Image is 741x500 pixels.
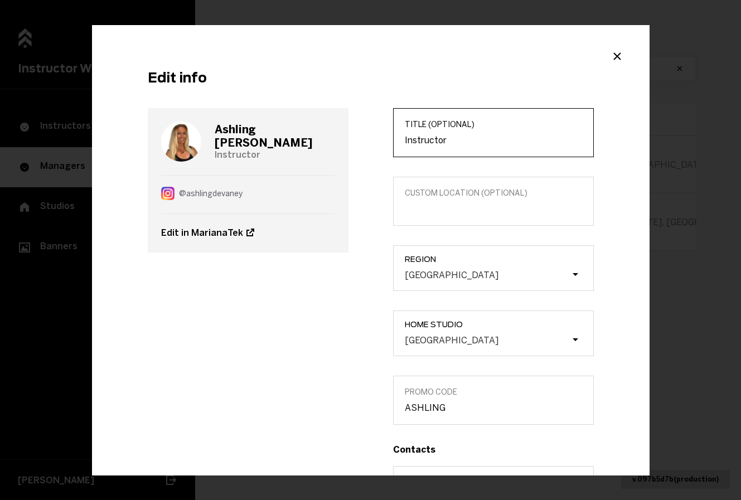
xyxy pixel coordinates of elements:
input: Custom location (Optional) [405,203,582,214]
h2: Edit info [148,70,594,86]
h3: Contacts [393,444,594,455]
span: Title (optional) [405,120,582,129]
span: Custom location (Optional) [405,188,582,198]
a: @ashlingdevaney [161,175,335,213]
p: Instructor [215,149,335,160]
button: Close modal [607,47,627,64]
a: Edit in MarianaTek [161,213,335,253]
div: Example Modal [92,25,650,475]
img: Instagram [161,187,175,200]
input: Title (optional) [405,135,582,145]
img: _marianatek_of4bD69.jpg [161,122,201,162]
div: [GEOGRAPHIC_DATA] [405,334,498,345]
h3: Ashling [PERSON_NAME] [215,123,335,149]
span: Home Studio [405,320,593,329]
span: Promo Code [405,387,582,397]
div: [GEOGRAPHIC_DATA] [405,269,498,280]
input: Promo Code [405,402,582,413]
span: Region [405,255,593,264]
